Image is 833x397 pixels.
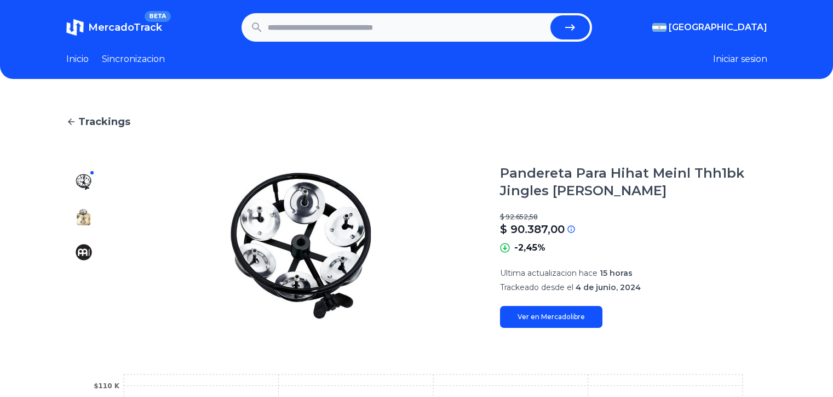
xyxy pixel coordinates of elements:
[500,268,598,278] span: Ultima actualizacion hace
[500,213,767,222] p: $ 92.652,58
[500,222,565,237] p: $ 90.387,00
[500,165,767,200] h1: Pandereta Para Hihat Meinl Thh1bk Jingles [PERSON_NAME]
[88,21,162,33] span: MercadoTrack
[576,282,641,292] span: 4 de junio, 2024
[66,53,89,66] a: Inicio
[600,268,633,278] span: 15 horas
[500,282,573,292] span: Trackeado desde el
[500,306,602,328] a: Ver en Mercadolibre
[75,208,93,226] img: Pandereta Para Hihat Meinl Thh1bk Jingles De Acero
[652,21,767,34] button: [GEOGRAPHIC_DATA]
[66,114,767,129] a: Trackings
[713,53,767,66] button: Iniciar sesion
[78,114,130,129] span: Trackings
[75,243,93,261] img: Pandereta Para Hihat Meinl Thh1bk Jingles De Acero
[669,21,767,34] span: [GEOGRAPHIC_DATA]
[66,19,162,36] a: MercadoTrackBETA
[94,382,120,390] tspan: $110 K
[66,19,84,36] img: MercadoTrack
[123,165,478,328] img: Pandereta Para Hihat Meinl Thh1bk Jingles De Acero
[652,23,667,32] img: Argentina
[514,241,545,254] p: -2,45%
[145,11,170,22] span: BETA
[75,173,93,191] img: Pandereta Para Hihat Meinl Thh1bk Jingles De Acero
[102,53,165,66] a: Sincronizacion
